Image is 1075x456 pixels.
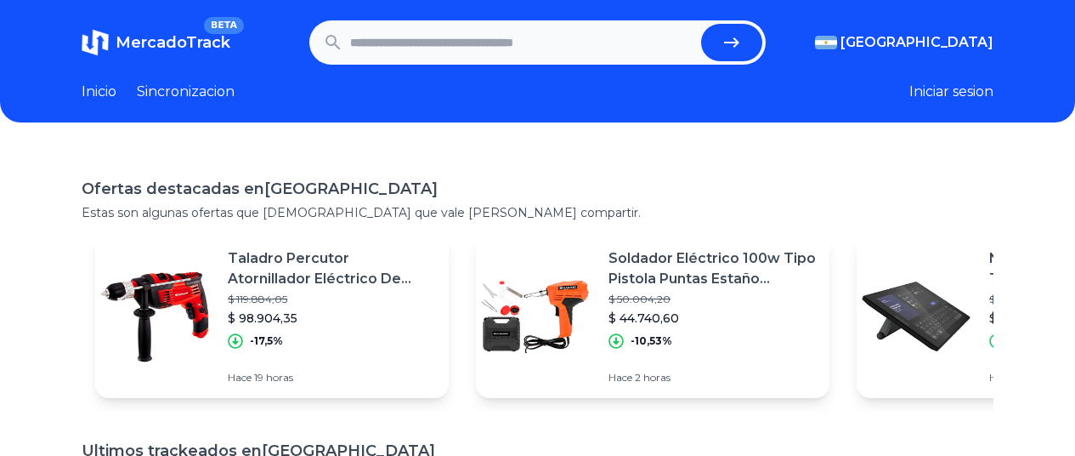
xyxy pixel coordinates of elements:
span: MercadoTrack [116,33,230,52]
p: -17,5% [250,334,283,348]
img: Featured image [476,257,595,376]
p: $ 119.884,05 [228,293,435,306]
p: $ 98.904,35 [228,310,435,327]
span: [GEOGRAPHIC_DATA] [840,32,993,53]
a: MercadoTrackBETA [82,29,230,56]
img: Featured image [857,257,976,376]
p: Taladro Percutor Atornillador Eléctrico De 13mm Einhell Th-id 720 E 720w + Accesorio 220v 60hz [228,248,435,289]
button: [GEOGRAPHIC_DATA] [815,32,993,53]
a: Featured imageSoldador Eléctrico 100w Tipo Pistola Puntas Estaño [GEOGRAPHIC_DATA]$ 50.004,20$ 44... [476,235,829,398]
p: Estas son algunas ofertas que [DEMOGRAPHIC_DATA] que vale [PERSON_NAME] compartir. [82,204,993,221]
p: $ 50.004,20 [608,293,816,306]
a: Featured imageTaladro Percutor Atornillador Eléctrico De 13mm Einhell Th-id 720 E 720w + Accesori... [95,235,449,398]
h1: Ofertas destacadas en [GEOGRAPHIC_DATA] [82,177,993,201]
p: Soldador Eléctrico 100w Tipo Pistola Puntas Estaño [GEOGRAPHIC_DATA] [608,248,816,289]
button: Iniciar sesion [909,82,993,102]
a: Inicio [82,82,116,102]
img: MercadoTrack [82,29,109,56]
img: Argentina [815,36,837,49]
img: Featured image [95,257,214,376]
span: BETA [204,17,244,34]
p: $ 44.740,60 [608,310,816,327]
a: Sincronizacion [137,82,235,102]
p: Hace 19 horas [228,371,435,385]
p: -10,53% [631,334,672,348]
p: Hace 2 horas [608,371,816,385]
